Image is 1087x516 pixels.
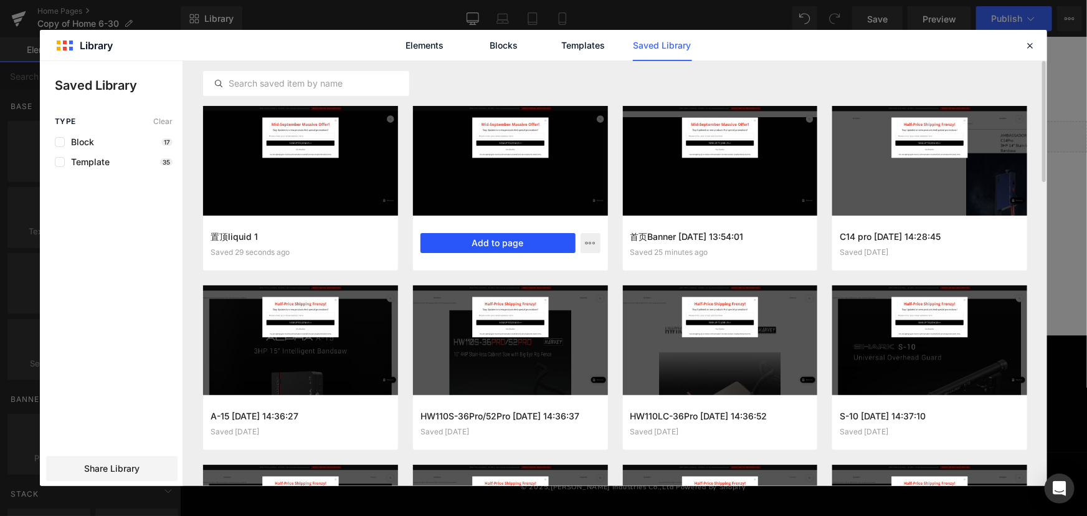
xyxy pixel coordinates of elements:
[630,230,810,243] h3: 首页Banner [DATE] 13:54:01
[65,157,110,167] span: Template
[630,248,810,257] div: Saved 25 minutes ago
[161,138,173,146] p: 17
[211,428,391,436] div: Saved [DATE]
[211,409,391,423] h3: A-15 [DATE] 14:36:27
[420,428,600,436] div: Saved [DATE]
[160,158,173,166] p: 35
[55,117,76,126] span: Type
[55,76,183,95] p: Saved Library
[630,409,810,423] h3: HW110LC-36Pro [DATE] 14:36:52
[496,445,566,454] a: Powered by Shopify
[840,428,1020,436] div: Saved [DATE]
[211,248,391,257] div: Saved 29 seconds ago
[475,30,534,61] a: Blocks
[65,137,94,147] span: Block
[371,445,493,454] a: [PERSON_NAME] Industries Co.,Ltd
[100,241,807,250] p: or Drag & Drop elements from left sidebar
[341,445,493,454] small: © 2025,
[396,30,455,61] a: Elements
[211,230,391,243] h3: 置顶liquid 1
[342,320,566,335] h2: Heading
[84,462,140,475] span: Share Library
[342,348,566,384] p: Share contact information, store details, and brand content with your customers.
[111,320,335,335] h2: Quick links
[458,206,571,231] a: Add Single Section
[1045,474,1075,504] div: Open Intercom Messenger
[336,206,449,231] a: Explore Blocks
[420,409,600,423] h3: HW110S-36Pro/52Pro [DATE] 14:36:37
[840,230,1020,243] h3: C14 pro [DATE] 14:28:45
[554,30,613,61] a: Templates
[111,349,140,368] a: Search
[840,409,1020,423] h3: S-10 [DATE] 14:37:10
[633,30,692,61] a: Saved Library
[204,76,409,91] input: Search saved item by name
[420,233,576,253] button: Add to page
[630,428,810,436] div: Saved [DATE]
[572,320,796,335] h2: Follow us
[153,117,173,126] span: Clear
[840,248,1020,257] div: Saved [DATE]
